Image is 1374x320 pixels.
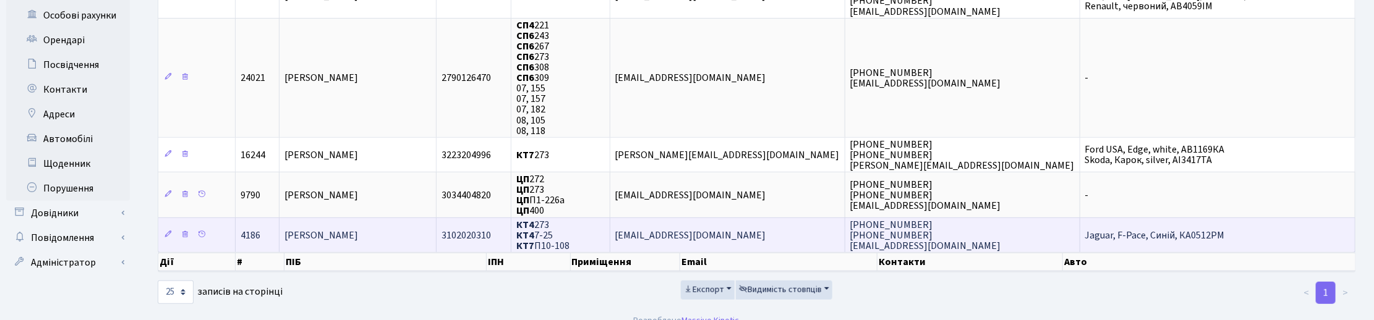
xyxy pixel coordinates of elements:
[241,188,260,202] span: 9790
[442,148,491,162] span: 3223204996
[6,201,130,225] a: Довідники
[850,218,1001,253] span: [PHONE_NUMBER] [PHONE_NUMBER] [EMAIL_ADDRESS][DOMAIN_NAME]
[736,280,832,300] button: Видимість стовпців
[516,19,534,32] b: СП4
[442,229,491,242] span: 3102020310
[615,188,766,202] span: [EMAIL_ADDRESS][DOMAIN_NAME]
[6,127,130,151] a: Автомобілі
[284,188,358,202] span: [PERSON_NAME]
[1085,188,1089,202] span: -
[516,172,529,186] b: ЦП
[1085,143,1225,167] span: Ford USA, Edge, white, АВ1169КА Skoda, Карок, silver, AI3417TA
[850,178,1001,213] span: [PHONE_NUMBER] [PHONE_NUMBER] [EMAIL_ADDRESS][DOMAIN_NAME]
[158,280,194,304] select: записів на сторінці
[615,71,766,85] span: [EMAIL_ADDRESS][DOMAIN_NAME]
[850,66,1001,90] span: [PHONE_NUMBER] [EMAIL_ADDRESS][DOMAIN_NAME]
[850,138,1075,172] span: [PHONE_NUMBER] [PHONE_NUMBER] [PERSON_NAME][EMAIL_ADDRESS][DOMAIN_NAME]
[615,229,766,242] span: [EMAIL_ADDRESS][DOMAIN_NAME]
[6,102,130,127] a: Адреси
[6,28,130,53] a: Орендарі
[516,50,534,64] b: СП6
[236,253,285,271] th: #
[1316,282,1336,304] a: 1
[516,218,534,232] b: КТ4
[516,19,549,138] span: 221 243 267 273 308 309 07, 155 07, 157 07, 182 08, 105 08, 118
[1085,229,1225,242] span: Jaguar, F-Pace, Синій, КА0512РМ
[442,188,491,202] span: 3034404820
[877,253,1063,271] th: Контакти
[571,253,680,271] th: Приміщення
[6,225,130,250] a: Повідомлення
[516,193,529,207] b: ЦП
[516,229,534,242] b: КТ4
[241,71,265,85] span: 24021
[284,148,358,162] span: [PERSON_NAME]
[516,218,570,253] span: 273 7-25 П10-108
[241,148,265,162] span: 16244
[1085,71,1089,85] span: -
[516,148,534,162] b: КТ7
[516,183,529,196] b: ЦП
[241,229,260,242] span: 4186
[6,250,130,275] a: Адміністратор
[516,239,534,253] b: КТ7
[158,253,236,271] th: Дії
[442,71,491,85] span: 2790126470
[284,253,487,271] th: ПІБ
[1063,253,1355,271] th: Авто
[681,280,735,300] button: Експорт
[680,253,878,271] th: Email
[516,71,534,85] b: СП6
[516,61,534,74] b: СП6
[158,280,283,304] label: записів на сторінці
[516,172,565,217] span: 272 273 П1-226а 400
[487,253,570,271] th: ІПН
[516,148,549,162] span: 273
[516,40,534,53] b: СП6
[739,284,822,296] span: Видимість стовпців
[6,53,130,77] a: Посвідчення
[516,29,534,43] b: СП6
[6,151,130,176] a: Щоденник
[6,176,130,201] a: Порушення
[284,229,358,242] span: [PERSON_NAME]
[615,148,840,162] span: [PERSON_NAME][EMAIL_ADDRESS][DOMAIN_NAME]
[6,3,130,28] a: Особові рахунки
[6,77,130,102] a: Контакти
[516,204,529,218] b: ЦП
[684,284,724,296] span: Експорт
[284,71,358,85] span: [PERSON_NAME]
